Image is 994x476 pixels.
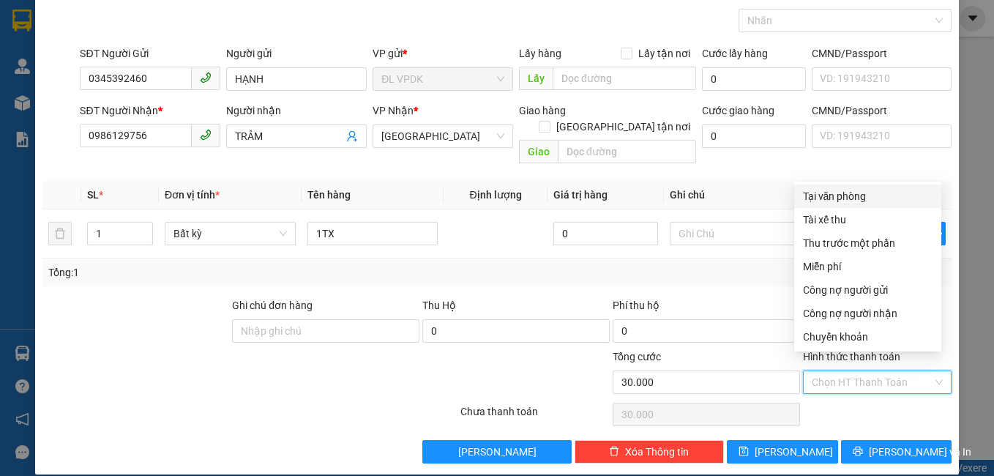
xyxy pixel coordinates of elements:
span: ĐL Quận 1 [381,125,504,147]
b: [DOMAIN_NAME] [123,56,201,67]
div: Chưa thanh toán [459,404,611,429]
span: ĐL VPDK [381,68,504,90]
div: Miễn phí [803,259,933,275]
span: Đơn vị tính [165,189,220,201]
input: Dọc đường [558,140,696,163]
img: logo.jpg [159,18,194,53]
div: Tài xế thu [803,212,933,228]
input: Ghi Chú [670,222,801,245]
div: CMND/Passport [812,103,952,119]
span: VP Nhận [373,105,414,116]
input: Cước lấy hàng [702,67,806,91]
div: SĐT Người Nhận [80,103,220,119]
div: Tại văn phòng [803,188,933,204]
b: Phúc An Express [18,94,76,189]
div: Cước gửi hàng sẽ được ghi vào công nợ của người gửi [794,278,941,302]
button: [PERSON_NAME] [422,440,572,464]
label: Hình thức thanh toán [803,351,900,362]
div: Công nợ người gửi [803,282,933,298]
div: Chuyển khoản [803,329,933,345]
span: Giao hàng [519,105,566,116]
div: Công nợ người nhận [803,305,933,321]
span: Bất kỳ [173,223,287,245]
div: CMND/Passport [812,45,952,62]
span: Lấy [519,67,553,90]
span: Tổng cước [613,351,661,362]
span: Thu Hộ [422,300,456,311]
div: SĐT Người Gửi [80,45,220,62]
li: (c) 2017 [123,70,201,88]
label: Cước giao hàng [702,105,774,116]
img: logo.jpg [18,18,91,92]
span: [PERSON_NAME] [755,444,833,460]
span: Giao [519,140,558,163]
button: save[PERSON_NAME] [727,440,838,464]
label: Cước lấy hàng [702,48,768,59]
span: Tên hàng [307,189,351,201]
span: delete [609,446,619,458]
label: Ghi chú đơn hàng [232,300,313,311]
div: VP gửi [373,45,513,62]
span: Lấy hàng [519,48,561,59]
button: deleteXóa Thông tin [575,440,724,464]
button: printer[PERSON_NAME] và In [841,440,952,464]
div: Người gửi [226,45,367,62]
span: SL [87,189,99,201]
span: [PERSON_NAME] và In [869,444,971,460]
button: delete [48,222,72,245]
input: Ghi chú đơn hàng [232,319,419,343]
span: phone [200,129,212,141]
span: Xóa Thông tin [625,444,689,460]
span: save [739,446,749,458]
span: [GEOGRAPHIC_DATA] tận nơi [550,119,696,135]
div: Người nhận [226,103,367,119]
span: [PERSON_NAME] [458,444,537,460]
input: Dọc đường [553,67,696,90]
input: Cước giao hàng [702,124,806,148]
div: Tổng: 1 [48,264,385,280]
div: Cước gửi hàng sẽ được ghi vào công nợ của người nhận [794,302,941,325]
span: user-add [346,130,358,142]
span: Giá trị hàng [553,189,608,201]
th: Ghi chú [664,181,807,209]
input: 0 [553,222,658,245]
div: Phí thu hộ [613,297,800,319]
span: Lấy tận nơi [632,45,696,62]
b: Gửi khách hàng [90,21,145,90]
span: Định lượng [470,189,522,201]
input: VD: Bàn, Ghế [307,222,438,245]
span: printer [853,446,863,458]
span: phone [200,72,212,83]
div: Thu trước một phần [803,235,933,251]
